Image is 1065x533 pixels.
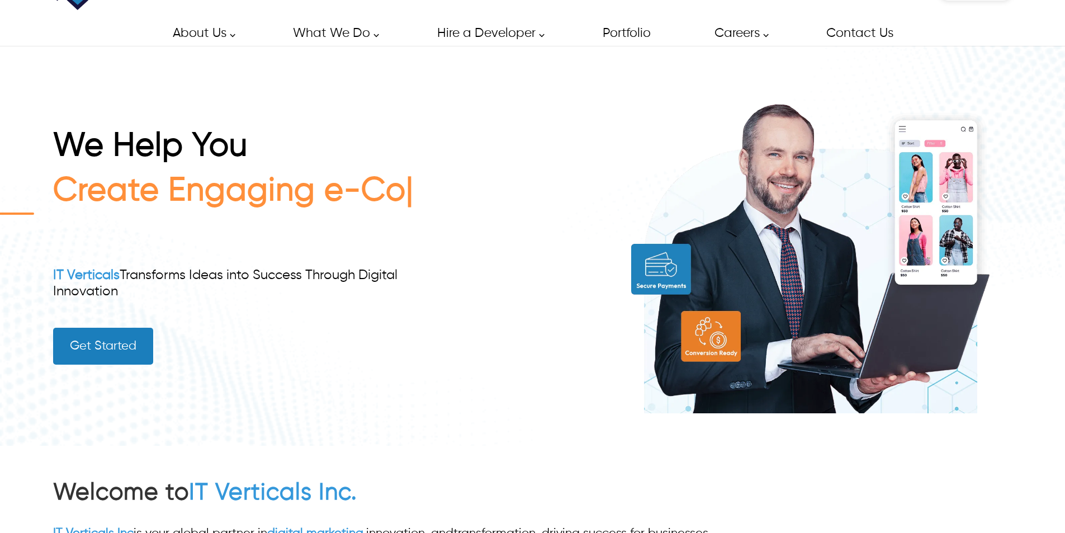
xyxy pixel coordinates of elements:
[53,267,437,300] div: Transforms Ideas into Success Through Digital Innovation
[424,21,551,46] a: Hire a Developer
[160,21,242,46] a: About Us
[813,21,905,46] a: Contact Us
[590,21,662,46] a: Portfolio
[53,328,153,365] a: Get Started
[702,21,775,46] a: Careers
[189,481,357,504] a: IT Verticals Inc.
[53,175,406,207] span: Create Engaging e-Co
[53,268,120,282] a: IT Verticals
[53,127,437,172] h1: We Help You
[280,21,385,46] a: What We Do
[609,78,1012,413] img: build
[53,478,724,508] h2: Welcome to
